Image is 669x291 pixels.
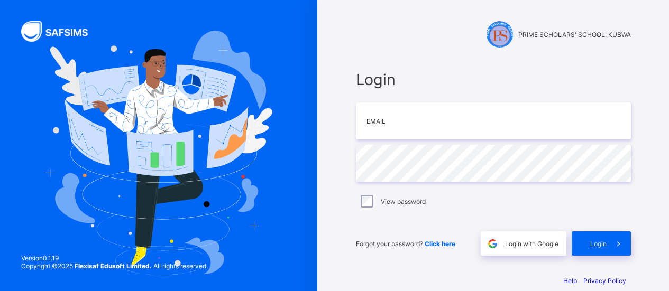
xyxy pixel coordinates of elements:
[356,240,455,248] span: Forgot your password?
[425,240,455,248] a: Click here
[356,70,631,89] span: Login
[487,238,499,250] img: google.396cfc9801f0270233282035f929180a.svg
[45,31,273,275] img: Hero Image
[21,262,208,270] span: Copyright © 2025 All rights reserved.
[583,277,626,285] a: Privacy Policy
[21,21,100,42] img: SAFSIMS Logo
[21,254,208,262] span: Version 0.1.19
[590,240,607,248] span: Login
[75,262,152,270] strong: Flexisaf Edusoft Limited.
[518,31,631,39] span: PRIME SCHOLARS' SCHOOL, KUBWA
[381,198,426,205] label: View password
[563,277,577,285] a: Help
[505,240,558,248] span: Login with Google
